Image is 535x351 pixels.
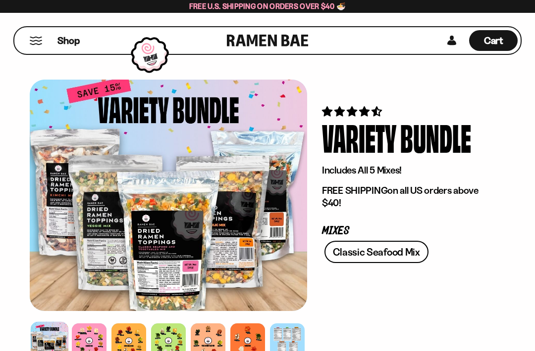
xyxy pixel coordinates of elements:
span: 4.63 stars [322,105,384,118]
p: Mixes [322,226,490,236]
div: Cart [469,27,518,54]
div: Variety [322,119,396,156]
p: on all US orders above $40! [322,184,490,209]
div: Bundle [400,119,471,156]
button: Mobile Menu Trigger [29,37,43,45]
a: Shop [57,30,80,51]
span: Free U.S. Shipping on Orders over $40 🍜 [189,1,346,11]
a: Classic Seafood Mix [324,241,428,263]
p: Includes All 5 Mixes! [322,164,490,176]
span: Cart [484,35,503,46]
span: Shop [57,34,80,47]
strong: FREE SHIPPING [322,184,387,196]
